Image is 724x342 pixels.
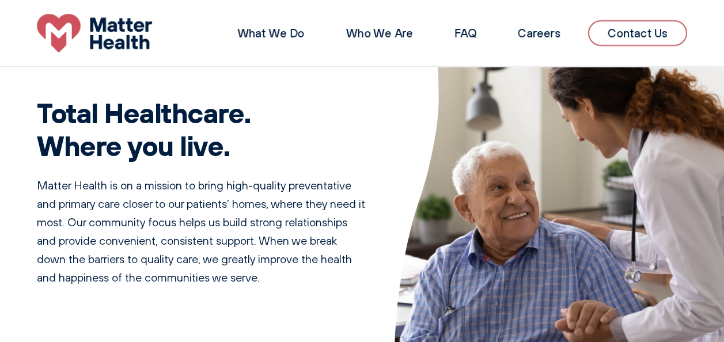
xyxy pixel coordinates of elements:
[237,26,305,40] a: What We Do
[518,26,560,40] a: Careers
[346,26,413,40] a: Who We Are
[37,176,367,287] p: Matter Health is on a mission to bring high-quality preventative and primary care closer to our p...
[588,20,687,46] a: Contact Us
[37,96,367,162] h1: Total Healthcare. Where you live.
[454,26,476,40] a: FAQ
